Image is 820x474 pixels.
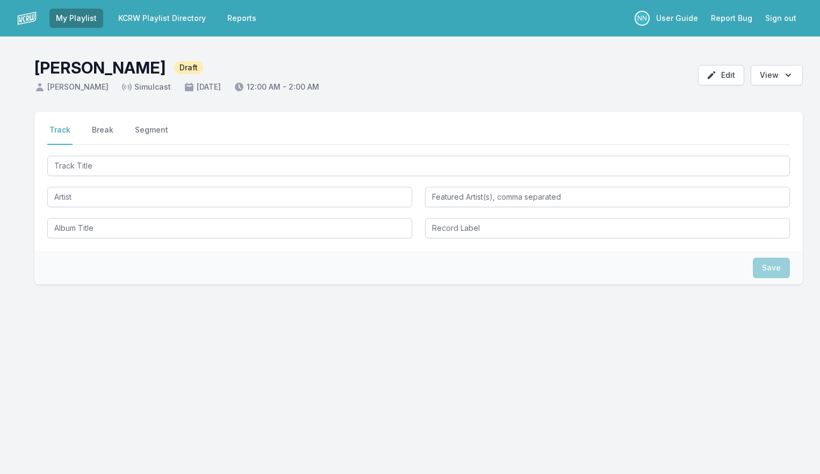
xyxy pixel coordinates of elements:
button: Break [90,125,116,145]
a: User Guide [650,9,704,28]
button: Edit [698,65,744,85]
input: Album Title [47,218,412,238]
button: Open options [751,65,803,85]
button: Segment [133,125,170,145]
a: KCRW Playlist Directory [112,9,212,28]
span: 12:00 AM - 2:00 AM [234,82,319,92]
h1: [PERSON_NAME] [34,58,166,77]
input: Artist [47,187,412,207]
button: Save [753,258,790,278]
input: Track Title [47,156,790,176]
input: Featured Artist(s), comma separated [425,187,790,207]
p: Nassir Nassirzadeh [635,11,650,26]
button: Track [47,125,73,145]
span: [PERSON_NAME] [34,82,109,92]
a: Reports [221,9,263,28]
a: Report Bug [704,9,759,28]
a: My Playlist [49,9,103,28]
button: Sign out [759,9,803,28]
span: Draft [174,61,203,74]
span: [DATE] [184,82,221,92]
input: Record Label [425,218,790,238]
span: Simulcast [121,82,171,92]
img: logo-white-87cec1fa9cbef997252546196dc51331.png [17,9,37,28]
